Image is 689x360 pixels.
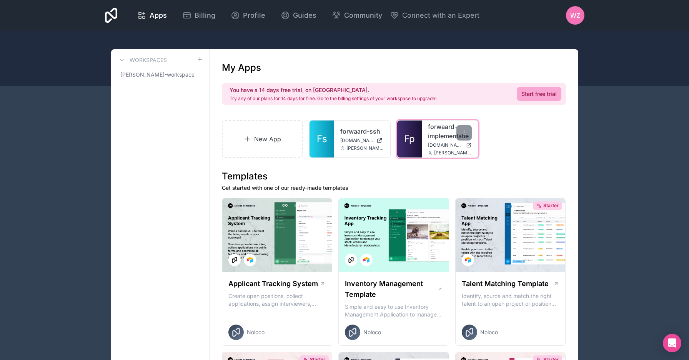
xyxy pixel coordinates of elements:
[222,184,566,192] p: Get started with one of our ready-made templates
[326,7,388,24] a: Community
[428,122,472,141] a: forwaard-implementatie
[344,10,382,21] span: Community
[404,133,415,145] span: Fp
[117,55,167,65] a: Workspaces
[130,56,167,64] h3: Workspaces
[243,10,265,21] span: Profile
[222,120,303,158] a: New App
[363,328,381,336] span: Noloco
[222,62,261,74] h1: My Apps
[150,10,167,21] span: Apps
[570,11,580,20] span: WZ
[462,292,559,308] p: Identify, source and match the right talent to an open project or position with our Talent Matchi...
[345,278,437,300] h1: Inventory Management Template
[390,10,479,21] button: Connect with an Expert
[247,257,253,263] img: Airtable Logo
[340,137,384,144] a: [DOMAIN_NAME]
[230,95,436,102] p: Try any of our plans for 14 days for free. Go to the billing settings of your workspace to upgrade!
[340,137,373,144] span: [DOMAIN_NAME]
[517,87,561,101] a: Start free trial
[363,257,369,263] img: Airtable Logo
[293,10,316,21] span: Guides
[402,10,479,21] span: Connect with an Expert
[428,142,463,148] span: [DOMAIN_NAME]
[434,150,472,156] span: [PERSON_NAME][EMAIL_ADDRESS][DOMAIN_NAME]
[317,133,327,145] span: Fs
[275,7,323,24] a: Guides
[120,71,195,79] span: [PERSON_NAME]-workspace
[543,203,559,209] span: Starter
[663,334,681,352] div: Open Intercom Messenger
[310,121,334,157] a: Fs
[465,257,471,263] img: Airtable Logo
[230,86,436,94] h2: You have a 14 days free trial, on [GEOGRAPHIC_DATA].
[480,328,498,336] span: Noloco
[222,170,566,183] h1: Templates
[345,303,443,318] p: Simple and easy to use Inventory Management Application to manage your stock, orders and Manufact...
[346,145,384,151] span: [PERSON_NAME][EMAIL_ADDRESS][DOMAIN_NAME]
[228,278,318,289] h1: Applicant Tracking System
[247,328,265,336] span: Noloco
[462,278,549,289] h1: Talent Matching Template
[428,142,472,148] a: [DOMAIN_NAME]
[131,7,173,24] a: Apps
[228,292,326,308] p: Create open positions, collect applications, assign interviewers, centralise candidate feedback a...
[117,68,203,82] a: [PERSON_NAME]-workspace
[397,121,422,157] a: Fp
[225,7,271,24] a: Profile
[195,10,215,21] span: Billing
[340,127,384,136] a: forwaard-ssh
[176,7,221,24] a: Billing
